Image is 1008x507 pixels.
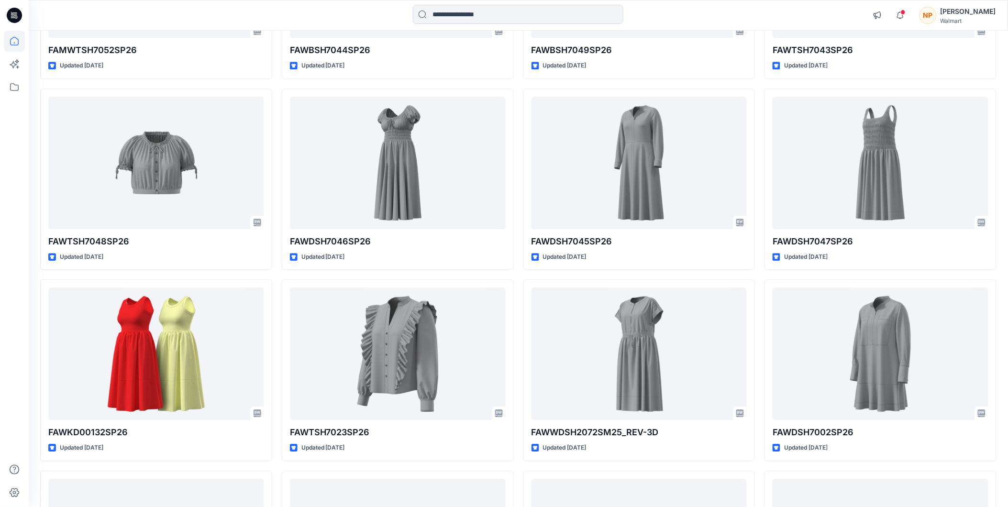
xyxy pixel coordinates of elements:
[60,443,103,453] p: Updated [DATE]
[532,97,747,229] a: FAWDSH7045SP26
[919,7,937,24] div: NP
[301,252,345,262] p: Updated [DATE]
[773,235,988,248] p: FAWDSH7047SP26
[48,287,264,420] a: FAWKD00132SP26
[48,97,264,229] a: FAWTSH7048SP26
[301,61,345,71] p: Updated [DATE]
[532,44,747,57] p: FAWBSH7049SP26
[784,252,828,262] p: Updated [DATE]
[290,44,506,57] p: FAWBSH7044SP26
[60,252,103,262] p: Updated [DATE]
[773,287,988,420] a: FAWDSH7002SP26
[290,426,506,439] p: FAWTSH7023SP26
[543,252,587,262] p: Updated [DATE]
[290,97,506,229] a: FAWDSH7046SP26
[941,17,996,24] div: Walmart
[532,287,747,420] a: FAWWDSH2072SM25_REV-3D
[784,443,828,453] p: Updated [DATE]
[48,426,264,439] p: FAWKD00132SP26
[941,6,996,17] div: [PERSON_NAME]
[543,443,587,453] p: Updated [DATE]
[48,235,264,248] p: FAWTSH7048SP26
[290,235,506,248] p: FAWDSH7046SP26
[532,235,747,248] p: FAWDSH7045SP26
[784,61,828,71] p: Updated [DATE]
[60,61,103,71] p: Updated [DATE]
[773,44,988,57] p: FAWTSH7043SP26
[773,97,988,229] a: FAWDSH7047SP26
[301,443,345,453] p: Updated [DATE]
[773,426,988,439] p: FAWDSH7002SP26
[48,44,264,57] p: FAMWTSH7052SP26
[543,61,587,71] p: Updated [DATE]
[532,426,747,439] p: FAWWDSH2072SM25_REV-3D
[290,287,506,420] a: FAWTSH7023SP26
